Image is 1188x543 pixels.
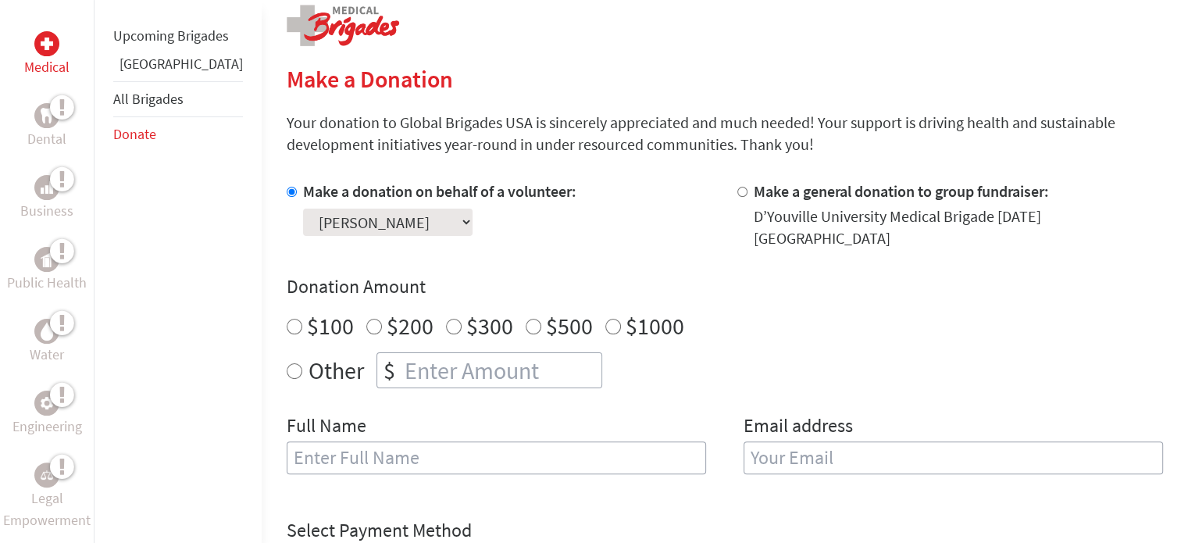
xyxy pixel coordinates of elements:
label: Make a general donation to group fundraiser: [754,181,1049,201]
a: Upcoming Brigades [113,27,229,45]
div: D’Youville University Medical Brigade [DATE] [GEOGRAPHIC_DATA] [754,205,1163,249]
p: Water [30,344,64,366]
p: Medical [24,56,70,78]
a: Public HealthPublic Health [7,247,87,294]
a: EngineeringEngineering [12,391,82,438]
a: All Brigades [113,90,184,108]
li: All Brigades [113,81,243,117]
a: [GEOGRAPHIC_DATA] [120,55,243,73]
label: Make a donation on behalf of a volunteer: [303,181,576,201]
label: $1000 [626,311,684,341]
label: Full Name [287,413,366,441]
img: Legal Empowerment [41,470,53,480]
h2: Make a Donation [287,65,1163,93]
li: Upcoming Brigades [113,19,243,53]
div: Public Health [34,247,59,272]
p: Engineering [12,416,82,438]
a: DentalDental [27,103,66,150]
li: Belize [113,53,243,81]
a: MedicalMedical [24,31,70,78]
p: Your donation to Global Brigades USA is sincerely appreciated and much needed! Your support is dr... [287,112,1163,155]
div: Legal Empowerment [34,463,59,488]
img: logo-medical.png [287,5,399,46]
p: Dental [27,128,66,150]
label: Email address [744,413,853,441]
div: Business [34,175,59,200]
img: Engineering [41,397,53,409]
p: Business [20,200,73,222]
a: Legal EmpowermentLegal Empowerment [3,463,91,531]
h4: Donation Amount [287,274,1163,299]
input: Enter Amount [401,353,601,388]
label: $200 [387,311,433,341]
li: Donate [113,117,243,152]
h4: Select Payment Method [287,518,1163,543]
div: $ [377,353,401,388]
p: Legal Empowerment [3,488,91,531]
label: $300 [466,311,513,341]
img: Medical [41,38,53,50]
a: BusinessBusiness [20,175,73,222]
img: Water [41,322,53,340]
label: $100 [307,311,354,341]
p: Public Health [7,272,87,294]
img: Public Health [41,252,53,267]
a: WaterWater [30,319,64,366]
div: Engineering [34,391,59,416]
img: Business [41,181,53,194]
label: $500 [546,311,593,341]
div: Water [34,319,59,344]
input: Your Email [744,441,1163,474]
a: Donate [113,125,156,143]
img: Dental [41,108,53,123]
div: Medical [34,31,59,56]
input: Enter Full Name [287,441,706,474]
label: Other [309,352,364,388]
div: Dental [34,103,59,128]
